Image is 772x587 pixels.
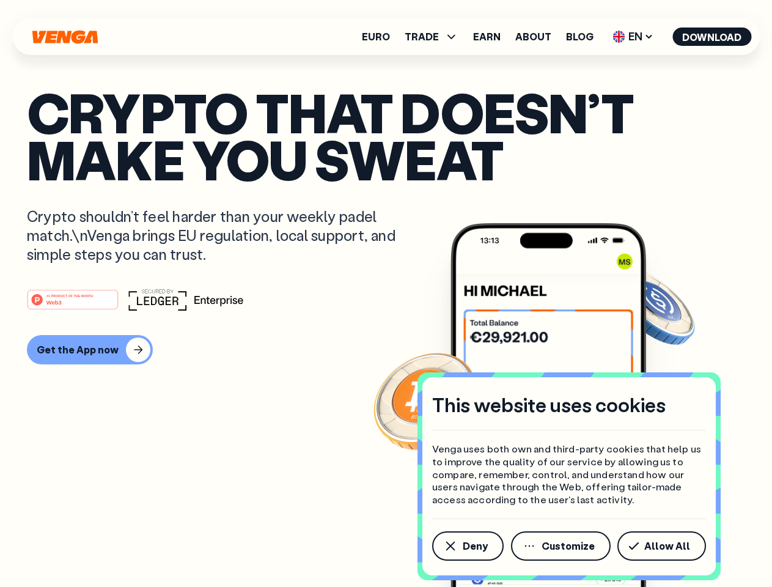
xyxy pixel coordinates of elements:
a: Blog [566,32,594,42]
svg: Home [31,30,99,44]
span: Deny [463,541,488,551]
button: Download [672,28,751,46]
button: Allow All [617,531,706,561]
tspan: Web3 [46,298,62,305]
span: Allow All [644,541,690,551]
img: Bitcoin [371,345,481,456]
p: Venga uses both own and third-party cookies that help us to improve the quality of our service by... [432,443,706,506]
span: TRADE [405,29,458,44]
h4: This website uses cookies [432,392,666,418]
button: Customize [511,531,611,561]
p: Crypto shouldn’t feel harder than your weekly padel match.\nVenga brings EU regulation, local sup... [27,207,413,264]
a: Earn [473,32,501,42]
tspan: #1 PRODUCT OF THE MONTH [46,293,93,297]
span: EN [608,27,658,46]
span: TRADE [405,32,439,42]
button: Deny [432,531,504,561]
button: Get the App now [27,335,153,364]
a: About [515,32,551,42]
img: flag-uk [612,31,625,43]
p: Crypto that doesn’t make you sweat [27,89,745,182]
a: Get the App now [27,335,745,364]
span: Customize [542,541,595,551]
img: USDC coin [609,263,697,351]
div: Get the App now [37,344,119,356]
a: #1 PRODUCT OF THE MONTHWeb3 [27,297,119,312]
a: Euro [362,32,390,42]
